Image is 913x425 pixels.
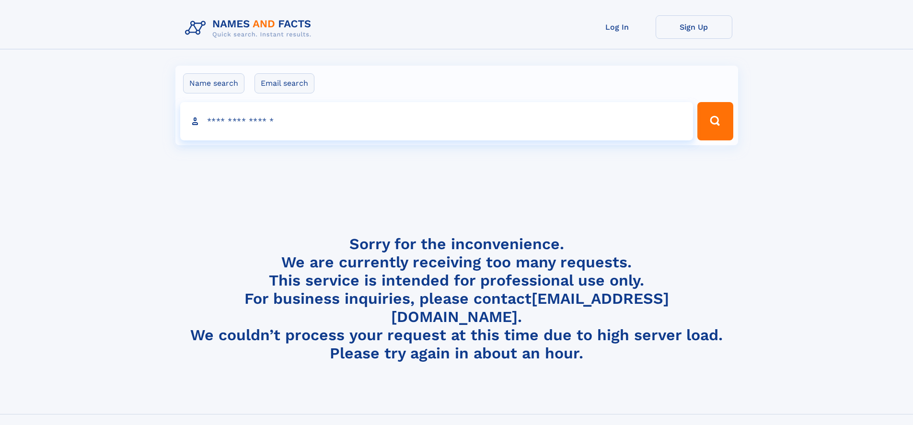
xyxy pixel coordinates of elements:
[181,15,319,41] img: Logo Names and Facts
[180,102,693,140] input: search input
[181,235,732,363] h4: Sorry for the inconvenience. We are currently receiving too many requests. This service is intend...
[254,73,314,93] label: Email search
[697,102,733,140] button: Search Button
[391,289,669,326] a: [EMAIL_ADDRESS][DOMAIN_NAME]
[656,15,732,39] a: Sign Up
[579,15,656,39] a: Log In
[183,73,244,93] label: Name search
